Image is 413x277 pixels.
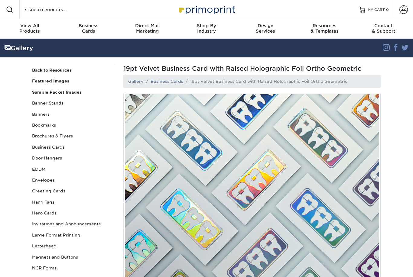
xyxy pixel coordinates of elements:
a: Invitations and Announcements [30,218,111,229]
a: Gallery [128,79,144,84]
a: Contact& Support [354,19,413,39]
strong: Featured Images [32,79,69,83]
div: & Templates [295,23,354,34]
span: 0 [386,8,389,12]
div: Services [236,23,295,34]
a: EDDM [30,164,111,175]
a: Greeting Cards [30,185,111,196]
a: Envelopes [30,175,111,185]
a: Door Hangers [30,153,111,163]
li: 19pt Velvet Business Card with Raised Holographic Foil Ortho Geometric [183,78,347,84]
div: Cards [59,23,118,34]
a: Brochures & Flyers [30,130,111,141]
div: Industry [177,23,236,34]
input: SEARCH PRODUCTS..... [24,6,83,13]
a: Back to Resources [30,65,111,76]
a: DesignServices [236,19,295,39]
a: Banner Stands [30,98,111,108]
img: Primoprint [176,3,237,16]
a: Direct MailMarketing [118,19,177,39]
a: Hero Cards [30,208,111,218]
span: Design [236,23,295,28]
a: Resources& Templates [295,19,354,39]
a: NCR Forms [30,263,111,273]
span: 19pt Velvet Business Card with Raised Holographic Foil Ortho Geometric [123,65,381,72]
a: Hang Tags [30,197,111,208]
a: BusinessCards [59,19,118,39]
a: Business Cards [30,142,111,153]
div: & Support [354,23,413,34]
span: Contact [354,23,413,28]
span: Direct Mail [118,23,177,28]
a: Bookmarks [30,120,111,130]
a: Business Cards [151,79,183,84]
a: Letterhead [30,240,111,251]
a: Shop ByIndustry [177,19,236,39]
strong: Sample Packet Images [32,90,82,95]
a: Sample Packet Images [30,87,111,98]
a: Featured Images [30,76,111,86]
span: Resources [295,23,354,28]
a: Banners [30,109,111,120]
span: Business [59,23,118,28]
a: Magnets and Buttons [30,252,111,263]
span: Shop By [177,23,236,28]
div: Marketing [118,23,177,34]
a: Large Format Printing [30,230,111,240]
span: MY CART [368,7,385,12]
